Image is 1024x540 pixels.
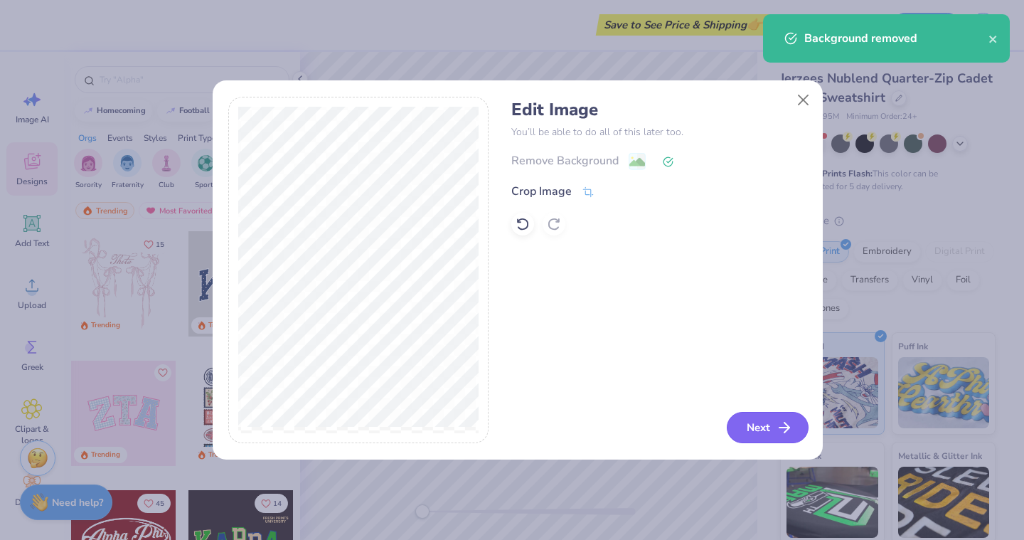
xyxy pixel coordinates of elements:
[988,30,998,47] button: close
[511,183,572,200] div: Crop Image
[511,125,806,139] p: You’ll be able to do all of this later too.
[804,30,988,47] div: Background removed
[511,100,806,120] h4: Edit Image
[789,87,816,114] button: Close
[727,412,809,443] button: Next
